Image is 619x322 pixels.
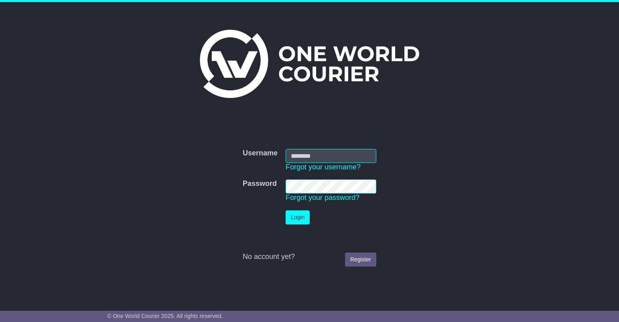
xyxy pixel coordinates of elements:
[286,210,310,224] button: Login
[107,313,223,319] span: © One World Courier 2025. All rights reserved.
[243,253,376,261] div: No account yet?
[286,194,359,202] a: Forgot your password?
[243,179,277,188] label: Password
[200,30,419,98] img: One World
[345,253,376,267] a: Register
[286,163,361,171] a: Forgot your username?
[243,149,278,158] label: Username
